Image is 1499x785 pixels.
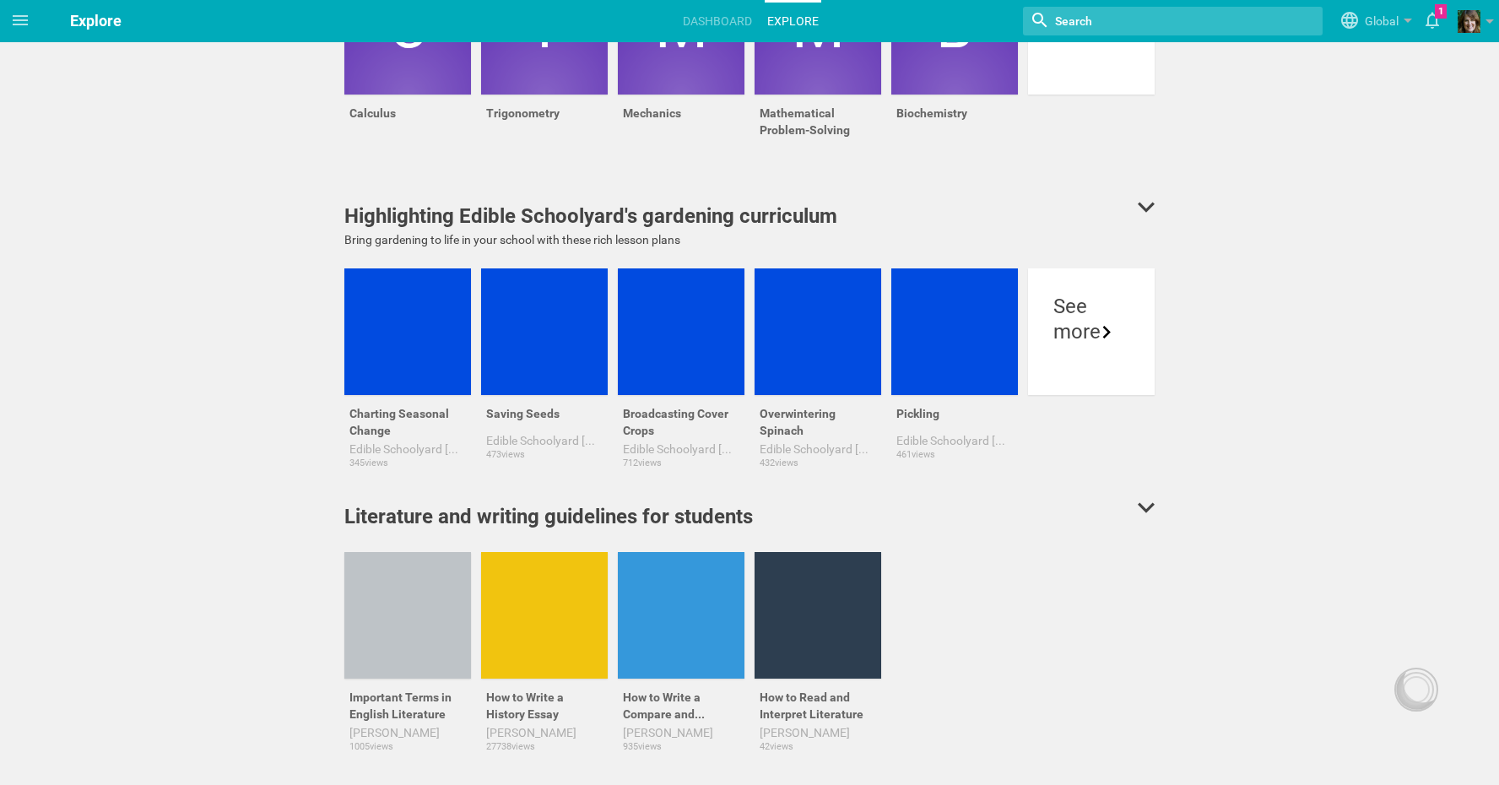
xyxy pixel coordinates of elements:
[765,3,821,40] a: Explore
[760,441,876,457] a: Edible Schoolyard [GEOGRAPHIC_DATA]
[344,501,753,532] div: Literature and writing guidelines for students
[618,552,744,755] a: How to Write a Compare and Contrast Essay[PERSON_NAME]935views
[755,552,881,755] a: How to Read and Interpret Literature[PERSON_NAME]42views
[481,679,608,724] div: How to Write a History Essay
[70,12,122,30] span: Explore
[349,441,466,457] a: Edible Schoolyard [GEOGRAPHIC_DATA]
[344,268,471,471] a: Charting Seasonal ChangeEdible Schoolyard [GEOGRAPHIC_DATA]345views
[618,679,744,724] div: How to Write a Compare and Contrast Essay
[618,457,744,469] div: 712 views
[344,552,471,755] a: Important Terms in English Literature[PERSON_NAME]1005views
[618,268,744,471] a: Broadcasting Cover CropsEdible Schoolyard [GEOGRAPHIC_DATA]712views
[755,457,881,469] div: 432 views
[755,395,881,441] div: Overwintering Spinach
[486,432,603,449] a: Edible Schoolyard [GEOGRAPHIC_DATA]
[344,201,837,231] div: Highlighting Edible Schoolyard's gardening curriculum
[760,724,876,741] a: [PERSON_NAME]
[481,552,608,755] a: How to Write a History Essay[PERSON_NAME]27738views
[618,395,744,441] div: Broadcasting Cover Crops
[680,3,755,40] a: Dashboard
[1053,319,1129,344] div: more
[891,268,1018,471] a: PicklingEdible Schoolyard [GEOGRAPHIC_DATA]461views
[891,95,1018,132] div: Biochemistry
[344,95,471,132] div: Calculus
[481,395,608,432] div: Saving Seeds
[891,395,1018,432] div: Pickling
[1053,10,1232,32] input: Search
[344,457,471,469] div: 345 views
[481,95,608,132] div: Trigonometry
[344,741,471,753] div: 1005 views
[755,679,881,724] div: How to Read and Interpret Literature
[755,741,881,753] div: 42 views
[344,231,1155,248] div: Bring gardening to life in your school with these rich lesson plans
[349,724,466,741] a: [PERSON_NAME]
[755,268,881,471] a: Overwintering SpinachEdible Schoolyard [GEOGRAPHIC_DATA]432views
[481,741,608,753] div: 27738 views
[486,724,603,741] a: [PERSON_NAME]
[618,741,744,753] div: 935 views
[623,724,739,741] a: [PERSON_NAME]
[344,395,471,441] div: Charting Seasonal Change
[1053,294,1129,319] div: See
[896,432,1013,449] a: Edible Schoolyard [GEOGRAPHIC_DATA]
[891,449,1018,461] div: 461 views
[1028,268,1155,471] a: Seemore
[618,95,744,132] div: Mechanics
[755,95,881,140] div: Mathematical Problem-Solving
[344,679,471,724] div: Important Terms in English Literature
[481,268,608,471] a: Saving SeedsEdible Schoolyard [GEOGRAPHIC_DATA]473views
[623,441,739,457] a: Edible Schoolyard [GEOGRAPHIC_DATA]
[481,449,608,461] div: 473 views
